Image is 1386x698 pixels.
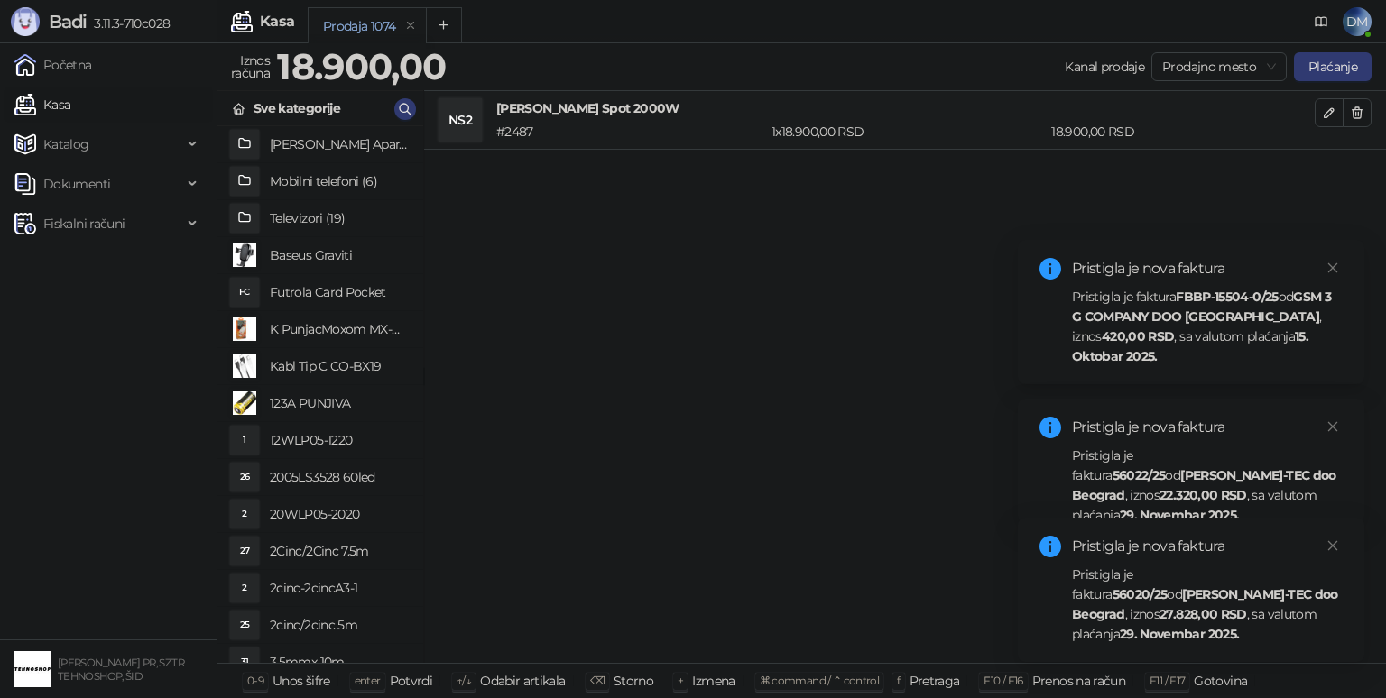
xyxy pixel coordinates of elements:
[277,44,446,88] strong: 18.900,00
[1072,467,1336,503] strong: [PERSON_NAME]-TEC doo Beograd
[230,352,259,381] img: Slika
[1039,417,1061,438] span: info-circle
[1326,539,1339,552] span: close
[14,651,51,687] img: 64x64-companyLogo-68805acf-9e22-4a20-bcb3-9756868d3d19.jpeg
[439,98,482,142] div: NS2
[227,49,273,85] div: Iznos računa
[1065,57,1144,77] div: Kanal prodaje
[1039,258,1061,280] span: info-circle
[1072,287,1343,366] div: Pristigla je faktura od , iznos , sa valutom plaćanja
[1323,258,1343,278] a: Close
[493,122,768,142] div: # 2487
[270,574,409,602] h4: 2cinc-2cincA3-1
[1072,417,1343,438] div: Pristigla je nova faktura
[217,126,423,663] div: grid
[678,674,683,687] span: +
[496,98,1315,118] h4: [PERSON_NAME] Spot 2000W
[270,130,409,159] h4: [PERSON_NAME] Aparati (2)
[1162,53,1276,80] span: Prodajno mesto
[11,7,40,36] img: Logo
[270,352,409,381] h4: Kabl Tip C CO-BX19
[1072,586,1338,622] strong: [PERSON_NAME]-TEC doo Beograd
[1102,328,1175,344] strong: 420,00 RSD
[390,669,433,693] div: Potvrdi
[1072,445,1343,525] div: Pristigla je faktura od , iznos , sa valutom plaćanja
[14,87,70,123] a: Kasa
[910,669,960,693] div: Pretraga
[1326,262,1339,274] span: close
[270,389,409,418] h4: 123A PUNJIVA
[480,669,565,693] div: Odabir artikala
[270,537,409,565] h4: 2Cinc/2Cinc 7.5m
[270,500,409,528] h4: 20WLP05-2020
[230,500,259,528] div: 2
[43,206,125,242] span: Fiskalni računi
[1039,536,1061,557] span: info-circle
[1072,258,1343,280] div: Pristigla je nova faktura
[43,166,110,202] span: Dokumenti
[426,7,462,43] button: Add tab
[270,167,409,196] h4: Mobilni telefoni (6)
[1326,420,1339,433] span: close
[230,611,259,639] div: 25
[230,278,259,307] div: FC
[1194,669,1247,693] div: Gotovina
[270,241,409,270] h4: Baseus Graviti
[230,389,259,418] img: Slika
[1323,536,1343,556] a: Close
[1176,289,1278,305] strong: FBBP-15504-0/25
[230,426,259,455] div: 1
[260,14,294,29] div: Kasa
[355,674,381,687] span: enter
[323,16,395,36] div: Prodaja 1074
[399,18,422,33] button: remove
[270,278,409,307] h4: Futrola Card Pocket
[1120,507,1239,523] strong: 29. Novembar 2025.
[1160,487,1247,503] strong: 22.320,00 RSD
[254,98,340,118] div: Sve kategorije
[1113,467,1166,483] strong: 56022/25
[760,674,880,687] span: ⌘ command / ⌃ control
[49,11,87,32] span: Badi
[590,674,605,687] span: ⌫
[1294,52,1372,81] button: Plaćanje
[230,315,259,344] img: Slika
[1323,417,1343,436] a: Close
[58,657,184,683] small: [PERSON_NAME] PR, SZTR TEHNOSHOP, ŠID
[1113,586,1168,602] strong: 56020/25
[768,122,1048,142] div: 1 x 18.900,00 RSD
[984,674,1022,687] span: F10 / F16
[270,426,409,455] h4: 12WLP05-1220
[230,574,259,602] div: 2
[1150,674,1185,687] span: F11 / F17
[270,204,409,233] h4: Televizori (19)
[1343,7,1372,36] span: DM
[270,315,409,344] h4: K PunjacMoxom MX-HC25 PD 20W
[270,611,409,639] h4: 2cinc/2cinc 5m
[897,674,900,687] span: f
[43,126,89,162] span: Katalog
[1160,606,1247,622] strong: 27.828,00 RSD
[270,463,409,491] h4: 2005LS3528 60led
[270,647,409,676] h4: 3.5mmx 10m
[230,647,259,676] div: 31
[1072,565,1343,644] div: Pristigla je faktura od , iznos , sa valutom plaćanja
[247,674,263,687] span: 0-9
[614,669,653,693] div: Storno
[230,241,259,270] img: Slika
[457,674,471,687] span: ↑/↓
[692,669,735,693] div: Izmena
[230,463,259,491] div: 26
[1120,626,1239,642] strong: 29. Novembar 2025.
[87,15,170,32] span: 3.11.3-710c028
[14,47,92,83] a: Početna
[1032,669,1125,693] div: Prenos na račun
[1072,536,1343,557] div: Pristigla je nova faktura
[1307,7,1335,36] a: Dokumentacija
[273,669,330,693] div: Unos šifre
[1048,122,1318,142] div: 18.900,00 RSD
[230,537,259,565] div: 27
